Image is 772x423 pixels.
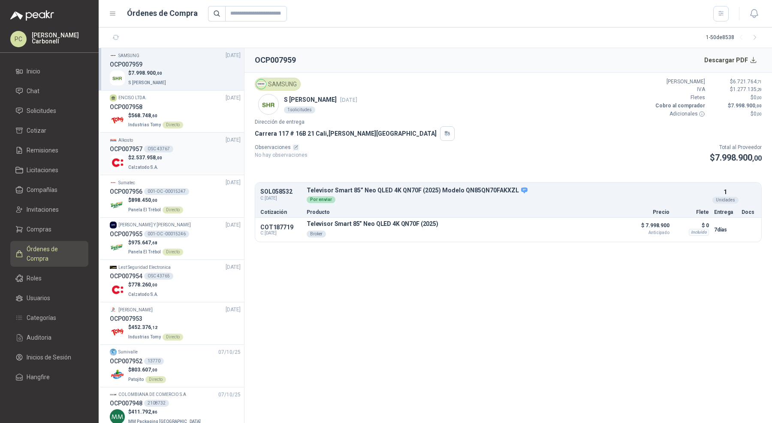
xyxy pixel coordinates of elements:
[131,155,162,161] span: 2.537.958
[27,126,46,135] span: Cotizar
[131,197,157,203] span: 898.450
[151,325,157,330] span: ,12
[627,210,669,215] p: Precio
[128,69,168,77] p: $
[110,348,241,383] a: Company LogoSumivalle07/10/25 OCP00795213770Company Logo$803.607,00PatojitoDirecto
[27,225,51,234] span: Compras
[163,207,183,213] div: Directo
[27,313,56,323] span: Categorías
[118,94,147,101] p: ENCISO LTDA.
[218,348,241,356] span: 07/10/25
[110,136,241,171] a: Company LogoAlkosto[DATE] OCP007957OSC 43767Company Logo$2.537.958,00Calzatodo S.A.
[151,113,157,118] span: ,60
[307,231,326,237] div: Broker
[284,107,315,113] div: 1 solicitudes
[118,391,186,398] p: COLOMBIANA DE COMERCIO S.A
[131,70,162,76] span: 7.998.900
[654,85,705,94] p: IVA
[110,113,125,128] img: Company Logo
[110,229,142,239] h3: OCP007955
[260,231,302,236] span: C: [DATE]
[128,112,183,120] p: $
[284,95,357,104] p: S [PERSON_NAME]
[110,240,125,255] img: Company Logo
[128,196,183,204] p: $
[151,410,157,414] span: ,86
[110,187,142,196] h3: OCP007956
[10,83,88,99] a: Chat
[144,231,189,237] div: 001-OC -00015246
[654,102,705,110] p: Cobro al comprador
[128,366,166,374] p: $
[10,349,88,365] a: Inicios de Sesión
[110,198,125,213] img: Company Logo
[145,376,166,383] div: Directo
[156,155,162,160] span: ,00
[218,391,241,399] span: 07/10/25
[627,220,669,235] p: $ 7.998.900
[128,239,183,247] p: $
[10,142,88,158] a: Remisiones
[10,63,88,79] a: Inicio
[127,7,198,19] h1: Órdenes de Compra
[118,137,133,144] p: Alkosto
[260,189,302,195] p: SOL058532
[118,180,135,186] p: Sumatec
[255,151,308,159] p: No hay observaciones
[110,349,117,356] img: Company Logo
[163,249,183,256] div: Directo
[32,32,88,44] p: [PERSON_NAME] Carbonell
[689,229,709,236] div: Incluido
[110,52,241,87] a: Company LogoSAMSUNG[DATE] OCP007959Company Logo$7.998.900,00S [PERSON_NAME]
[255,54,296,66] h2: OCP007959
[10,369,88,385] a: Hangfire
[27,86,39,96] span: Chat
[27,333,51,342] span: Auditoria
[675,210,709,215] p: Flete
[110,144,142,154] h3: OCP007957
[110,70,125,85] img: Company Logo
[226,306,241,314] span: [DATE]
[131,113,157,119] span: 568.748
[128,154,162,162] p: $
[10,329,88,346] a: Auditoria
[110,94,241,129] a: ENCISO LTDA.[DATE] OCP007958Company Logo$568.748,60Industrias TomyDirecto
[712,197,739,204] div: Unidades
[118,52,139,59] p: SAMSUNG
[226,263,241,271] span: [DATE]
[27,372,50,382] span: Hangfire
[10,290,88,306] a: Usuarios
[128,250,161,254] span: Panela El Trébol
[675,220,709,231] p: $ 0
[151,240,157,245] span: ,68
[128,377,144,382] span: Patojito
[128,165,158,170] span: Calzatodo S.A.
[710,94,762,102] p: $
[10,270,88,286] a: Roles
[307,196,335,203] div: Por enviar
[110,102,142,112] h3: OCP007958
[128,281,160,289] p: $
[27,293,50,303] span: Usuarios
[752,154,762,162] span: ,00
[733,86,762,92] span: 1.277.135
[710,151,762,164] p: $
[27,165,58,175] span: Licitaciones
[110,356,142,366] h3: OCP007952
[110,221,241,256] a: Company Logo[PERSON_NAME] Y [PERSON_NAME][DATE] OCP007955001-OC -00015246Company Logo$975.647,68P...
[733,79,762,85] span: 6.721.764
[144,188,189,195] div: 001-OC -00015247
[110,325,125,340] img: Company Logo
[10,31,27,47] div: PC
[128,408,202,416] p: $
[110,399,142,408] h3: OCP007948
[110,179,117,186] img: Company Logo
[128,80,166,85] span: S [PERSON_NAME]
[742,210,756,215] p: Docs
[714,210,736,215] p: Entrega
[255,78,301,91] div: SAMSUNG
[118,307,153,313] p: [PERSON_NAME]
[151,368,157,372] span: ,00
[128,122,161,127] span: Industrias Tomy
[654,78,705,86] p: [PERSON_NAME]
